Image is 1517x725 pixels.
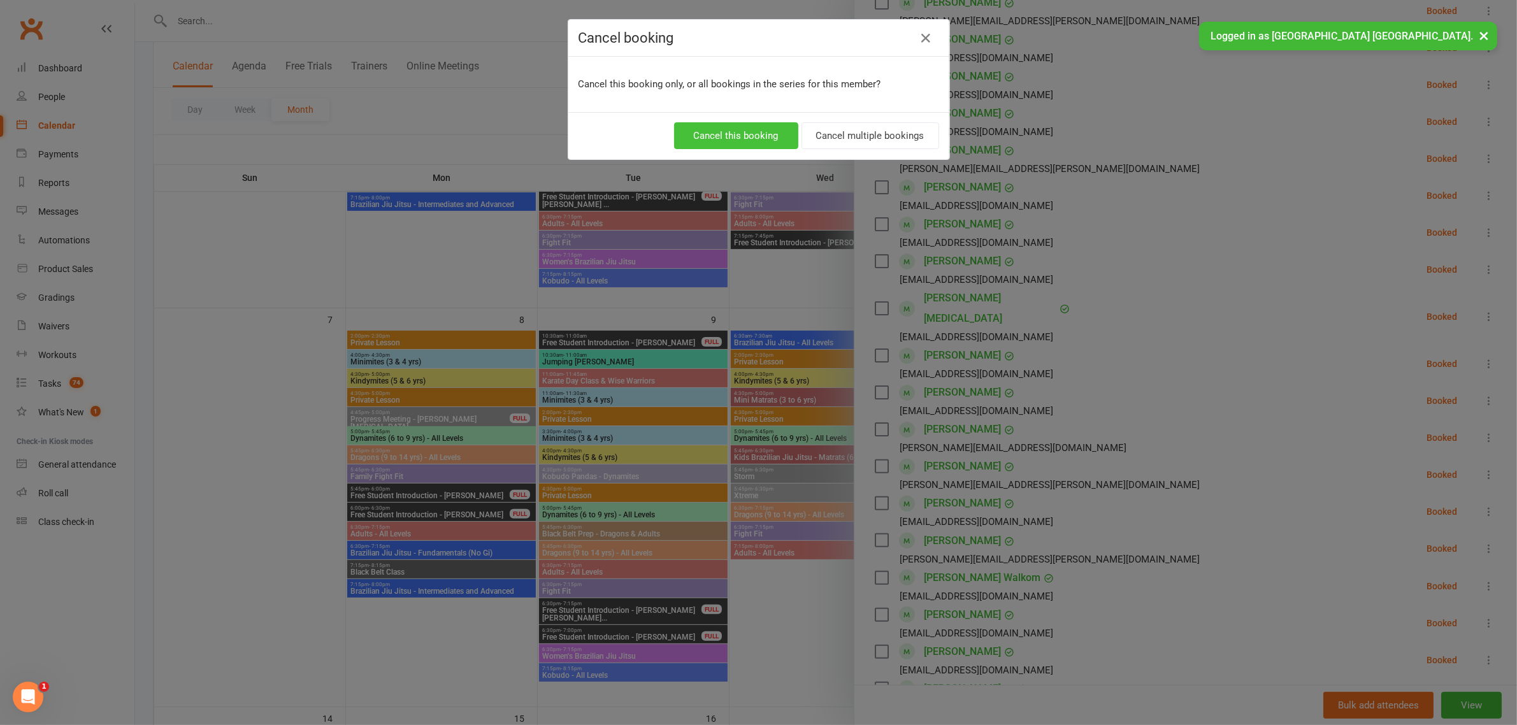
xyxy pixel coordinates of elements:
[802,122,939,149] button: Cancel multiple bookings
[916,28,937,48] button: Close
[13,682,43,712] iframe: Intercom live chat
[674,122,798,149] button: Cancel this booking
[39,682,49,692] span: 1
[579,76,939,92] p: Cancel this booking only, or all bookings in the series for this member?
[579,30,939,46] h4: Cancel booking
